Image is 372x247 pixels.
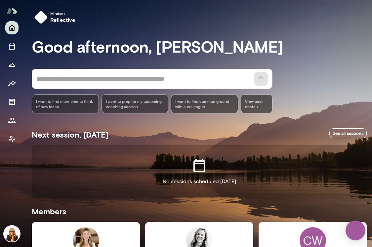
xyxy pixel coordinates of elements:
[241,94,272,113] span: View past chats ->
[102,94,169,113] div: I want to prep for my upcoming coaching session
[32,37,367,56] h3: Good afternoon, [PERSON_NAME]
[5,77,19,90] button: Insights
[5,58,19,71] button: Growth Plan
[36,99,95,109] span: I want to find more time to think of new ideas
[7,4,17,17] img: Mento
[32,8,81,26] button: Mindsetreflective
[171,94,238,113] div: I want to find common ground with a colleague
[4,226,20,242] img: Melissa Lemberg
[32,129,108,140] h5: Next session, [DATE]
[163,178,236,185] p: No sessions scheduled [DATE]
[34,11,48,24] img: mindset
[175,99,234,109] span: I want to find common ground with a colleague
[106,99,164,109] span: I want to prep for my upcoming coaching session
[50,16,75,24] h6: reflective
[5,21,19,34] button: Home
[5,40,19,53] button: Sessions
[32,94,99,113] div: I want to find more time to think of new ideas
[32,206,367,217] h5: Members
[50,11,75,16] span: Mindset
[5,114,19,127] button: Members
[5,95,19,108] button: Documents
[329,128,367,139] a: See all sessions
[5,132,19,145] button: Client app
